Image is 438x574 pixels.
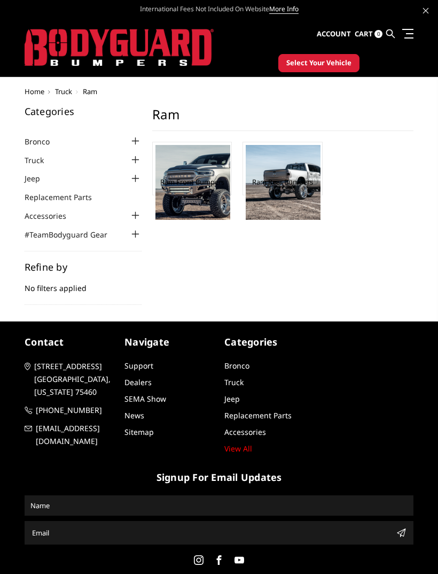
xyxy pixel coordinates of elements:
[25,29,214,66] img: BODYGUARD BUMPERS
[224,361,249,371] a: Bronco
[124,394,166,404] a: SEMA Show
[83,87,97,96] span: Ram
[124,410,144,420] a: News
[317,20,351,49] a: Account
[25,173,53,184] a: Jeep
[224,443,252,454] a: View All
[36,422,113,448] span: [EMAIL_ADDRESS][DOMAIN_NAME]
[25,136,63,147] a: Bronco
[55,87,72,96] a: Truck
[286,58,351,68] span: Select Your Vehicle
[124,427,154,437] a: Sitemap
[26,497,412,514] input: Name
[355,20,382,49] a: Cart 0
[25,404,114,417] a: [PHONE_NUMBER]
[355,29,373,39] span: Cart
[224,427,266,437] a: Accessories
[25,87,44,96] a: Home
[25,155,57,166] a: Truck
[224,335,314,349] h5: Categories
[25,422,114,448] a: [EMAIL_ADDRESS][DOMAIN_NAME]
[278,54,359,72] button: Select Your Vehicle
[25,470,413,485] h5: signup for email updates
[124,361,153,371] a: Support
[252,177,313,187] a: Ram Rear Bumpers
[28,524,392,541] input: Email
[317,29,351,39] span: Account
[124,335,214,349] h5: Navigate
[224,394,240,404] a: Jeep
[224,377,244,387] a: Truck
[36,404,113,417] span: [PHONE_NUMBER]
[269,4,299,14] a: More Info
[152,106,413,131] h1: Ram
[124,377,152,387] a: Dealers
[25,192,105,203] a: Replacement Parts
[160,177,224,187] a: Ram Front Bumpers
[25,210,80,221] a: Accessories
[25,335,114,349] h5: contact
[25,262,142,305] div: No filters applied
[25,262,142,272] h5: Refine by
[224,410,292,420] a: Replacement Parts
[25,106,142,116] h5: Categories
[25,229,121,240] a: #TeamBodyguard Gear
[34,360,112,399] span: [STREET_ADDRESS] [GEOGRAPHIC_DATA], [US_STATE] 75460
[374,30,382,38] span: 0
